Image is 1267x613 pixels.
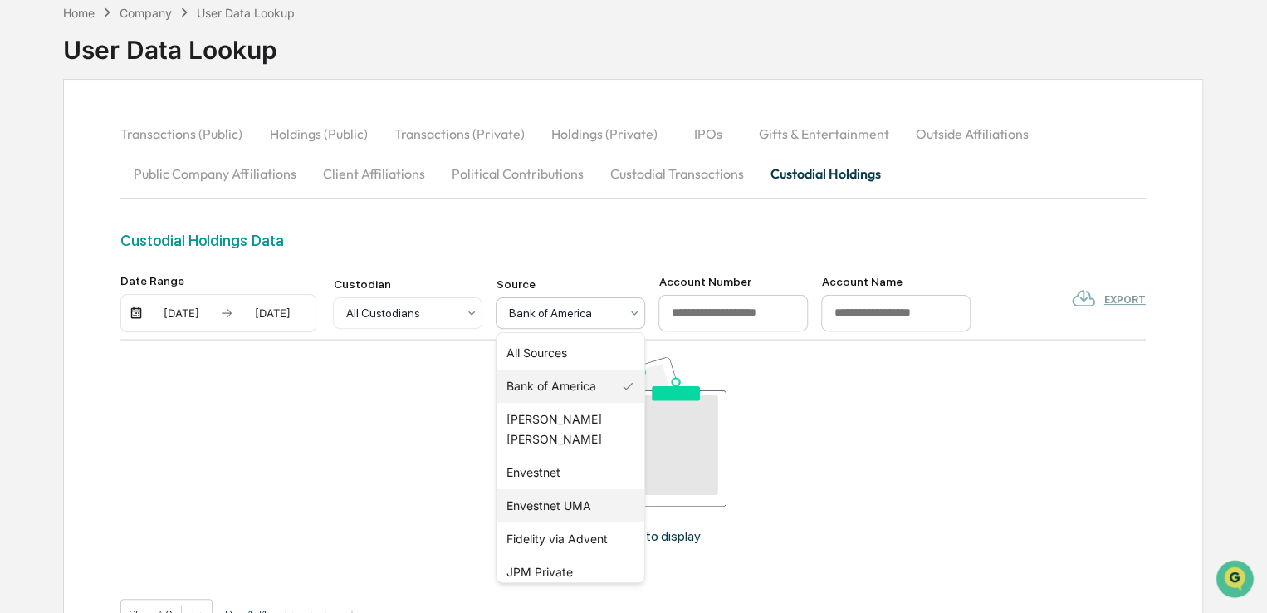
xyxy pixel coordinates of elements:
div: [DATE] [146,306,217,320]
button: Holdings (Public) [256,114,380,154]
div: Start new chat [56,127,272,144]
div: secondary tabs example [120,114,1145,194]
a: 🖐️Preclearance [10,203,114,233]
div: Home [63,6,95,20]
button: Transactions (Public) [120,114,256,154]
div: Custodial Holdings Data [120,232,1145,249]
div: User Data Lookup [197,6,295,20]
span: Attestations [137,209,206,226]
img: No data [573,357,726,508]
input: Clear [43,76,274,93]
div: 🗄️ [120,211,134,224]
button: Client Affiliations [309,154,438,194]
div: Bank of America [497,370,644,403]
button: Holdings (Private) [537,114,670,154]
div: User Data Lookup [63,22,296,65]
a: Powered byPylon [117,281,201,294]
button: Custodial Holdings [756,154,893,194]
div: 🔎 [17,243,30,256]
span: Pylon [165,282,201,294]
div: Company [120,6,172,20]
p: How can we help? [17,35,302,61]
button: Start new chat [282,132,302,152]
div: Source [496,277,645,291]
div: Envestnet UMA [497,489,644,522]
p: No data to display [599,528,701,544]
div: Account Name [821,275,971,288]
iframe: Open customer support [1214,558,1259,603]
div: All Sources [497,336,644,370]
button: IPOs [670,114,745,154]
div: Date Range [120,274,316,287]
button: Gifts & Entertainment [745,114,902,154]
div: 🖐️ [17,211,30,224]
div: [PERSON_NAME] [PERSON_NAME] [497,403,644,456]
a: 🔎Data Lookup [10,234,111,264]
span: Preclearance [33,209,107,226]
img: arrow right [220,306,233,320]
img: calendar [130,306,143,320]
button: Public Company Affiliations [120,154,309,194]
span: Data Lookup [33,241,105,257]
button: Political Contributions [438,154,596,194]
div: Fidelity via Advent [497,522,644,556]
button: Transactions (Private) [380,114,537,154]
button: Outside Affiliations [902,114,1041,154]
div: [DATE] [237,306,307,320]
img: 1746055101610-c473b297-6a78-478c-a979-82029cc54cd1 [17,127,46,157]
div: JPM Private [497,556,644,589]
div: Envestnet [497,456,644,489]
div: Account Number [658,275,808,288]
a: 🗄️Attestations [114,203,213,233]
div: Custodian [333,277,482,291]
button: Custodial Transactions [596,154,756,194]
div: We're available if you need us! [56,144,210,157]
